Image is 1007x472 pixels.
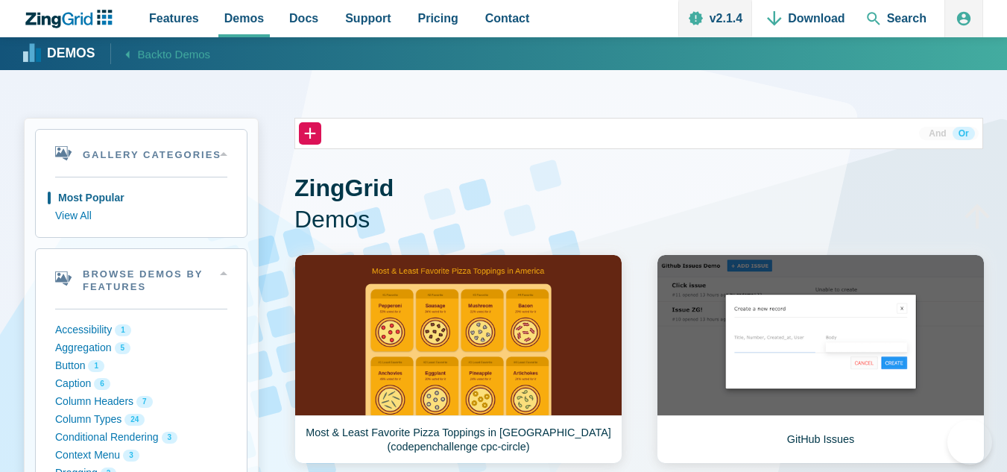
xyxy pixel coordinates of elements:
[418,8,458,28] span: Pricing
[923,127,952,140] button: And
[294,204,983,236] span: Demos
[162,48,210,60] span: to Demos
[55,357,227,375] button: Button 1
[36,249,247,309] summary: Browse Demos By Features
[55,321,227,339] button: Accessibility 1
[149,8,199,28] span: Features
[55,339,227,357] button: Aggregation 5
[345,8,391,28] span: Support
[299,122,321,145] button: +
[55,375,227,393] button: Caption 6
[947,420,992,465] iframe: Toggle Customer Support
[55,411,227,429] button: Column Types 24
[294,254,622,464] a: Most & Least Favorite Pizza Toppings in [GEOGRAPHIC_DATA] (codepenchallenge cpc-circle)
[657,254,985,464] a: GitHub Issues
[55,393,227,411] button: Column Headers 7
[289,8,318,28] span: Docs
[36,130,247,177] summary: Gallery Categories
[47,47,95,60] strong: Demos
[55,429,227,447] button: Conditional Rendering 3
[55,207,227,225] button: View All
[55,447,227,465] button: Context Menu 3
[24,10,120,28] a: ZingChart Logo. Click to return to the homepage
[485,8,530,28] span: Contact
[138,45,211,63] span: Back
[953,127,975,140] button: Or
[224,8,264,28] span: Demos
[55,189,227,207] button: Most Popular
[25,43,95,65] a: Demos
[294,174,394,201] strong: ZingGrid
[110,43,211,63] a: Backto Demos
